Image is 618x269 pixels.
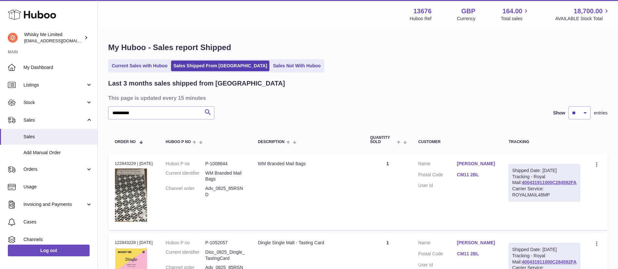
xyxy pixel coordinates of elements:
[370,136,395,144] span: Quantity Sold
[166,249,205,262] dt: Current identifier
[461,7,475,16] strong: GBP
[364,154,412,230] td: 1
[23,134,93,140] span: Sales
[512,186,577,198] div: Carrier Service: ROYALMAIL48MP
[8,245,90,256] a: Log out
[418,251,457,259] dt: Postal Code
[23,64,93,71] span: My Dashboard
[509,140,580,144] div: Tracking
[413,7,432,16] strong: 13676
[115,168,147,222] img: 1725358317.png
[23,184,93,190] span: Usage
[166,161,205,167] dt: Huboo P no
[115,140,136,144] span: Order No
[574,7,603,16] span: 18,700.00
[522,259,577,264] a: 400431911000C284592FA
[418,161,457,168] dt: Name
[115,161,153,167] div: 122843229 | [DATE]
[166,170,205,182] dt: Current identifier
[23,236,93,243] span: Channels
[166,140,191,144] span: Huboo P no
[166,240,205,246] dt: Huboo P no
[205,170,245,182] dd: WM Branded Mail Bags
[23,82,86,88] span: Listings
[522,180,577,185] a: 400431911000C284592FA
[512,168,577,174] div: Shipped Date: [DATE]
[166,185,205,198] dt: Channel order
[418,240,457,248] dt: Name
[23,150,93,156] span: Add Manual Order
[271,61,323,71] a: Sales Not With Huboo
[501,7,530,22] a: 164.00 Total sales
[457,161,496,167] a: [PERSON_NAME]
[205,185,245,198] dd: Adv_0825_85RSND
[24,38,96,43] span: [EMAIL_ADDRESS][DOMAIN_NAME]
[23,201,86,208] span: Invoicing and Payments
[457,16,476,22] div: Currency
[512,247,577,253] div: Shipped Date: [DATE]
[23,219,93,225] span: Cases
[502,7,522,16] span: 164.00
[258,161,357,167] div: WM Branded Mail Bags
[108,42,608,53] h1: My Huboo - Sales report Shipped
[205,161,245,167] dd: P-1008844
[553,110,565,116] label: Show
[205,240,245,246] dd: P-1052057
[418,262,457,268] dt: User Id
[457,240,496,246] a: [PERSON_NAME]
[109,61,170,71] a: Current Sales with Huboo
[418,140,496,144] div: Customer
[555,7,610,22] a: 18,700.00 AVAILABLE Stock Total
[23,117,86,123] span: Sales
[8,33,18,43] img: internalAdmin-13676@internal.huboo.com
[23,166,86,172] span: Orders
[509,164,580,202] div: Tracking - Royal Mail:
[457,172,496,178] a: CM11 2BL
[108,94,606,101] h3: This page is updated every 15 minutes
[205,249,245,262] dd: Disc_0825_Dingle_TastingCard
[24,32,83,44] div: Whisky Me Limited
[23,100,86,106] span: Stock
[594,110,608,116] span: entries
[418,172,457,180] dt: Postal Code
[457,251,496,257] a: CM11 2BL
[555,16,610,22] span: AVAILABLE Stock Total
[115,240,153,246] div: 122843228 | [DATE]
[501,16,530,22] span: Total sales
[418,182,457,189] dt: User Id
[108,79,285,88] h2: Last 3 months sales shipped from [GEOGRAPHIC_DATA]
[258,140,285,144] span: Description
[171,61,269,71] a: Sales Shipped From [GEOGRAPHIC_DATA]
[258,240,357,246] div: Dingle Single Malt - Tasting Card
[410,16,432,22] div: Huboo Ref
